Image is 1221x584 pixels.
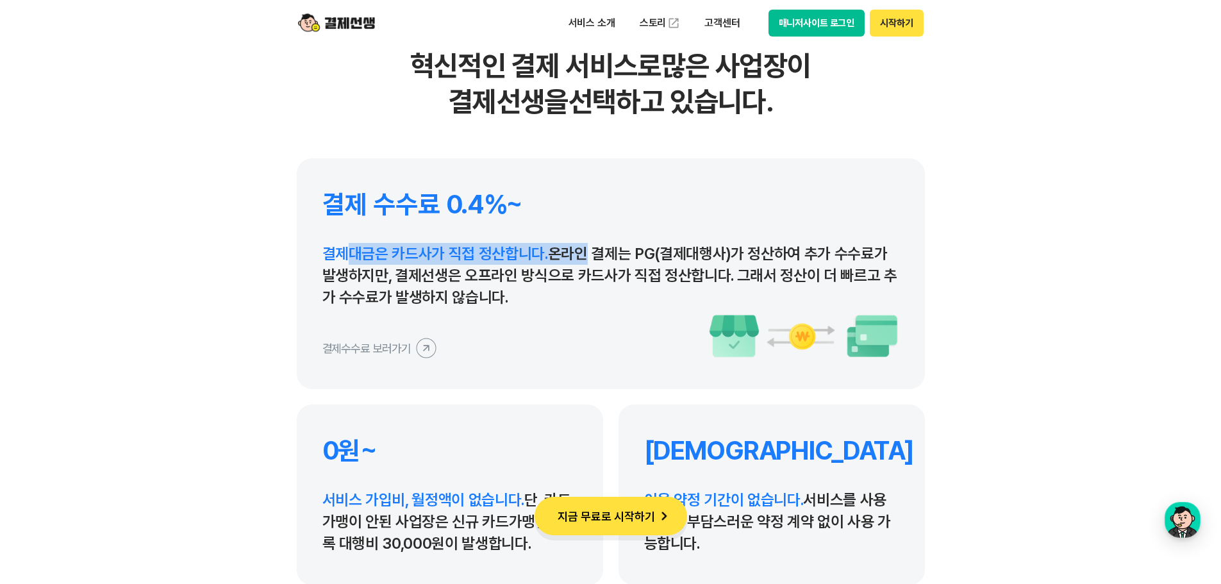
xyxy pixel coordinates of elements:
[322,244,548,263] span: 결제대금은 카드사가 직접 정산합니다.
[631,10,690,36] a: 스토리
[4,406,85,438] a: 홈
[655,507,673,525] img: 화살표 아이콘
[560,12,624,35] p: 서비스 소개
[768,10,865,37] button: 매니저사이트 로그인
[298,11,375,35] img: logo
[667,17,680,29] img: 외부 도메인 오픈
[322,490,525,509] span: 서비스 가입비, 월정액이 없습니다.
[322,489,577,555] p: 단, 카드가맹이 안된 사업장은 신규 카드가맹점 등록 대행비 30,000원이 발생합니다.
[322,435,577,466] h4: 0원~
[165,406,246,438] a: 설정
[40,426,48,436] span: 홈
[644,490,804,509] span: 이용 약정 기간이 없습니다.
[322,338,436,358] button: 결제수수료 보러가기
[198,426,213,436] span: 설정
[85,406,165,438] a: 대화
[644,489,899,555] p: 서비스를 사용하실때 부담스러운 약정 계약 없이 사용 가능합니다.
[322,189,899,220] h4: 결제 수수료 0.4%~
[644,435,899,466] h4: [DEMOGRAPHIC_DATA]
[117,426,133,437] span: 대화
[870,10,923,37] button: 시작하기
[535,497,687,535] button: 지금 무료로 시작하기
[297,48,925,120] h2: 혁신적인 결제 서비스로 많은 사업장이 결제선생을 선택하고 있습니다.
[322,243,899,308] p: 온라인 결제는 PG(결제대행사)가 정산하여 추가 수수료가 발생하지만, 결제선생은 오프라인 방식으로 카드사가 직접 정산합니다. 그래서 정산이 더 빠르고 추가 수수료가 발생하지 ...
[695,12,749,35] p: 고객센터
[708,313,899,358] img: 수수료 이미지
